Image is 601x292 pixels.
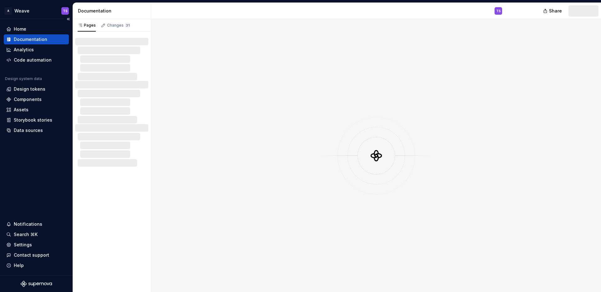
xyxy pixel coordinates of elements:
a: Components [4,94,69,104]
a: Code automation [4,55,69,65]
div: Design tokens [14,86,45,92]
div: Search ⌘K [14,231,38,238]
div: Storybook stories [14,117,52,123]
div: Components [14,96,42,103]
a: Home [4,24,69,34]
div: A [4,7,12,15]
button: Share [540,5,566,17]
a: Data sources [4,125,69,135]
div: Assets [14,107,28,113]
button: Search ⌘K [4,229,69,239]
div: Contact support [14,252,49,258]
button: Notifications [4,219,69,229]
div: Documentation [78,8,148,14]
div: Settings [14,242,32,248]
a: Documentation [4,34,69,44]
div: Documentation [14,36,47,43]
span: 31 [125,23,131,28]
div: Code automation [14,57,52,63]
button: Help [4,260,69,270]
div: Notifications [14,221,42,227]
div: Changes [107,23,131,28]
a: Settings [4,240,69,250]
div: Data sources [14,127,43,133]
div: Home [14,26,26,32]
div: TS [63,8,68,13]
div: Help [14,262,24,269]
div: Analytics [14,47,34,53]
button: Contact support [4,250,69,260]
div: Design system data [5,76,42,81]
button: AWeaveTS [1,4,71,18]
a: Design tokens [4,84,69,94]
a: Storybook stories [4,115,69,125]
span: Share [549,8,562,14]
button: Collapse sidebar [64,15,73,23]
a: Analytics [4,45,69,55]
div: Weave [14,8,29,14]
div: Pages [78,23,96,28]
div: TS [496,8,501,13]
a: Assets [4,105,69,115]
svg: Supernova Logo [21,281,52,287]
